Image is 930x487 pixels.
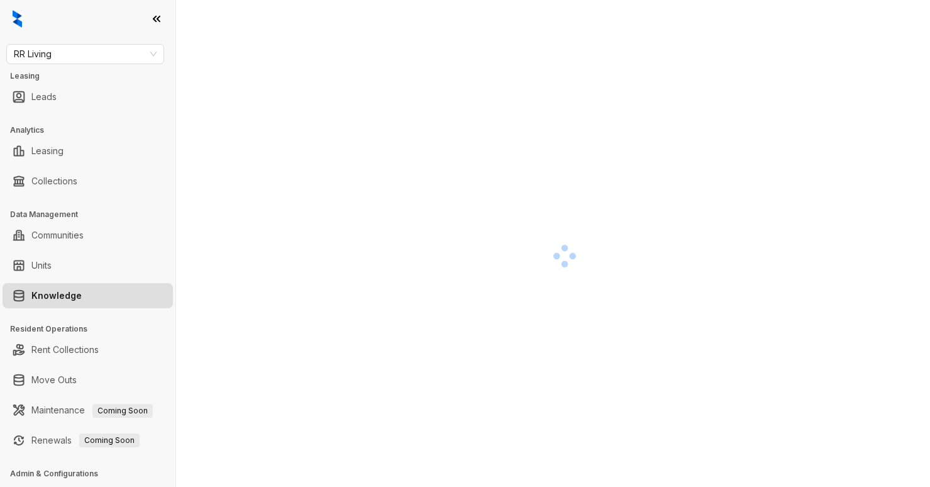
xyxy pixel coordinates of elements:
[31,337,99,362] a: Rent Collections
[3,367,173,393] li: Move Outs
[31,169,77,194] a: Collections
[3,428,173,453] li: Renewals
[10,323,175,335] h3: Resident Operations
[14,45,157,64] span: RR Living
[31,84,57,109] a: Leads
[31,223,84,248] a: Communities
[3,84,173,109] li: Leads
[10,468,175,479] h3: Admin & Configurations
[10,125,175,136] h3: Analytics
[31,253,52,278] a: Units
[3,398,173,423] li: Maintenance
[13,10,22,28] img: logo
[10,209,175,220] h3: Data Management
[3,337,173,362] li: Rent Collections
[79,434,140,447] span: Coming Soon
[31,283,82,308] a: Knowledge
[3,138,173,164] li: Leasing
[3,253,173,278] li: Units
[31,428,140,453] a: RenewalsComing Soon
[10,70,175,82] h3: Leasing
[3,169,173,194] li: Collections
[31,367,77,393] a: Move Outs
[92,404,153,418] span: Coming Soon
[31,138,64,164] a: Leasing
[3,283,173,308] li: Knowledge
[3,223,173,248] li: Communities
